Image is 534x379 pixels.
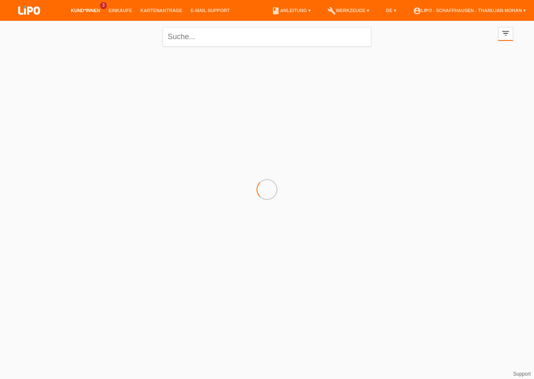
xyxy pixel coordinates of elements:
a: bookAnleitung ▾ [267,8,315,13]
a: DE ▾ [382,8,400,13]
a: account_circleLIPO - Schaffhausen - Thanujan Mohan ▾ [409,8,530,13]
i: filter_list [501,29,510,38]
i: build [327,7,336,15]
span: 3 [100,2,107,9]
input: Suche... [163,27,371,47]
a: E-Mail Support [186,8,234,13]
i: book [272,7,280,15]
a: Einkäufe [104,8,136,13]
a: buildWerkzeuge ▾ [323,8,374,13]
a: Kartenanträge [136,8,186,13]
a: LIPO pay [8,17,50,23]
a: Kund*innen [67,8,104,13]
a: Support [513,371,531,377]
i: account_circle [413,7,421,15]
